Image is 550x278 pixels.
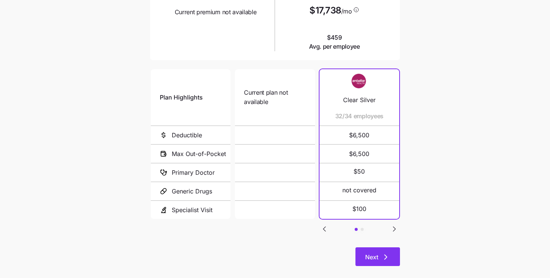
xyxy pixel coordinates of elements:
[309,6,341,15] span: $17,738
[365,253,378,262] span: Next
[172,205,213,215] span: Specialist Visit
[175,7,257,17] span: Current premium not available
[335,111,384,121] span: 32/34 employees
[355,247,400,266] button: Next
[172,131,202,140] span: Deductible
[342,186,376,195] span: not covered
[352,204,366,214] span: $100
[160,93,203,102] span: Plan Highlights
[320,224,329,234] button: Go to previous slide
[329,145,390,163] span: $6,500
[389,224,399,234] button: Go to next slide
[172,149,226,159] span: Max Out-of-Pocket
[344,74,374,88] img: Carrier
[309,42,360,51] span: Avg. per employee
[390,224,399,233] svg: Go to next slide
[244,88,306,107] span: Current plan not available
[309,33,360,52] span: $459
[329,126,390,144] span: $6,500
[172,187,212,196] span: Generic Drugs
[341,8,352,14] span: /mo
[172,168,215,177] span: Primary Doctor
[354,167,365,176] span: $50
[343,95,376,105] span: Clear Silver
[320,224,329,233] svg: Go to previous slide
